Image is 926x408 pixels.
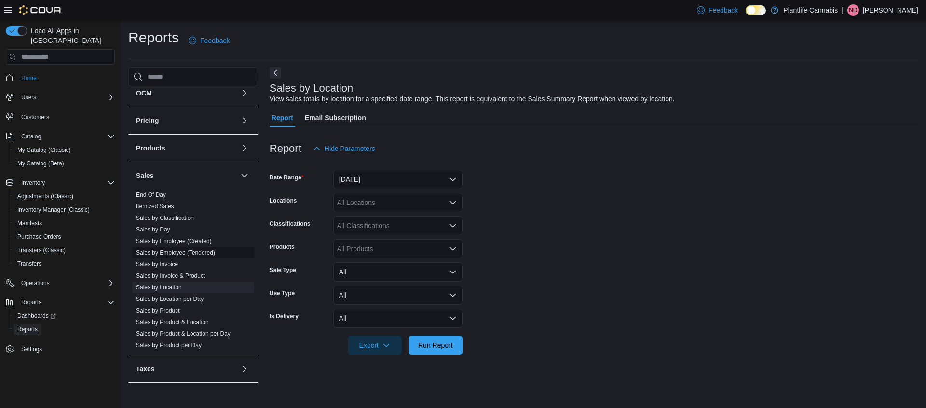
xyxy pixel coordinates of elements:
[2,91,119,104] button: Users
[21,299,41,306] span: Reports
[17,146,71,154] span: My Catalog (Classic)
[136,116,237,125] button: Pricing
[17,160,64,167] span: My Catalog (Beta)
[17,192,73,200] span: Adjustments (Classic)
[239,142,250,154] button: Products
[10,244,119,257] button: Transfers (Classic)
[17,277,115,289] span: Operations
[136,238,212,245] a: Sales by Employee (Created)
[270,220,311,228] label: Classifications
[21,179,45,187] span: Inventory
[136,260,178,268] span: Sales by Invoice
[409,336,463,355] button: Run Report
[10,217,119,230] button: Manifests
[17,177,115,189] span: Inventory
[14,144,115,156] span: My Catalog (Classic)
[136,171,154,180] h3: Sales
[136,284,182,291] a: Sales by Location
[2,342,119,356] button: Settings
[185,31,233,50] a: Feedback
[14,310,115,322] span: Dashboards
[2,276,119,290] button: Operations
[17,111,115,123] span: Customers
[17,343,46,355] a: Settings
[14,218,115,229] span: Manifests
[17,72,41,84] a: Home
[136,261,178,268] a: Sales by Invoice
[325,144,375,153] span: Hide Parameters
[270,243,295,251] label: Products
[17,111,53,123] a: Customers
[17,343,115,355] span: Settings
[136,364,155,374] h3: Taxes
[136,295,204,303] span: Sales by Location per Day
[309,139,379,158] button: Hide Parameters
[10,323,119,336] button: Reports
[17,312,56,320] span: Dashboards
[136,226,170,233] a: Sales by Day
[21,345,42,353] span: Settings
[136,143,237,153] button: Products
[14,218,46,229] a: Manifests
[14,245,69,256] a: Transfers (Classic)
[783,4,838,16] p: Plantlife Cannabis
[418,340,453,350] span: Run Report
[746,5,766,15] input: Dark Mode
[136,249,215,256] a: Sales by Employee (Tendered)
[136,214,194,222] span: Sales by Classification
[14,324,115,335] span: Reports
[10,309,119,323] a: Dashboards
[14,258,115,270] span: Transfers
[17,297,45,308] button: Reports
[239,115,250,126] button: Pricing
[333,309,463,328] button: All
[10,230,119,244] button: Purchase Orders
[333,262,463,282] button: All
[136,215,194,221] a: Sales by Classification
[14,204,94,216] a: Inventory Manager (Classic)
[136,88,152,98] h3: OCM
[136,237,212,245] span: Sales by Employee (Created)
[136,191,166,199] span: End Of Day
[449,245,457,253] button: Open list of options
[136,330,231,337] a: Sales by Product & Location per Day
[10,143,119,157] button: My Catalog (Classic)
[17,71,115,83] span: Home
[849,4,857,16] span: ND
[128,189,258,355] div: Sales
[136,319,209,326] a: Sales by Product & Location
[136,88,237,98] button: OCM
[270,266,296,274] label: Sale Type
[21,74,37,82] span: Home
[21,94,36,101] span: Users
[14,158,115,169] span: My Catalog (Beta)
[14,245,115,256] span: Transfers (Classic)
[136,143,165,153] h3: Products
[17,177,49,189] button: Inventory
[333,286,463,305] button: All
[136,203,174,210] span: Itemized Sales
[136,330,231,338] span: Sales by Product & Location per Day
[14,231,115,243] span: Purchase Orders
[17,297,115,308] span: Reports
[136,116,159,125] h3: Pricing
[847,4,859,16] div: Nick Dickson
[270,67,281,79] button: Next
[863,4,918,16] p: [PERSON_NAME]
[272,108,293,127] span: Report
[136,364,237,374] button: Taxes
[239,87,250,99] button: OCM
[305,108,366,127] span: Email Subscription
[136,341,202,349] span: Sales by Product per Day
[270,94,675,104] div: View sales totals by location for a specified date range. This report is equivalent to the Sales ...
[14,158,68,169] a: My Catalog (Beta)
[136,318,209,326] span: Sales by Product & Location
[842,4,844,16] p: |
[2,70,119,84] button: Home
[2,130,119,143] button: Catalog
[136,307,180,314] a: Sales by Product
[354,336,396,355] span: Export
